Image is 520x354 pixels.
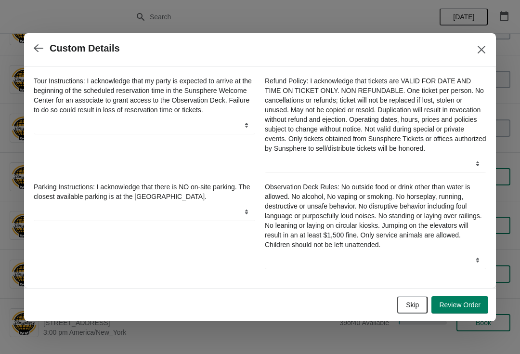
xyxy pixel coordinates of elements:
label: Observation Deck Rules: No outside food or drink other than water is allowed. No alcohol, No vapi... [265,182,486,249]
span: Review Order [439,301,481,309]
label: Refund Policy: I acknowledge that tickets are VALID FOR DATE AND TIME ON TICKET ONLY. NON REFUNDA... [265,76,486,153]
label: Parking Instructions: I acknowledge that there is NO on-site parking. The closest available parki... [34,182,255,201]
button: Close [473,41,490,58]
span: Skip [406,301,419,309]
button: Skip [397,296,428,314]
button: Review Order [431,296,488,314]
label: Tour Instructions: I acknowledge that my party is expected to arrive at the beginning of the sche... [34,76,255,115]
h2: Custom Details [50,43,120,54]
